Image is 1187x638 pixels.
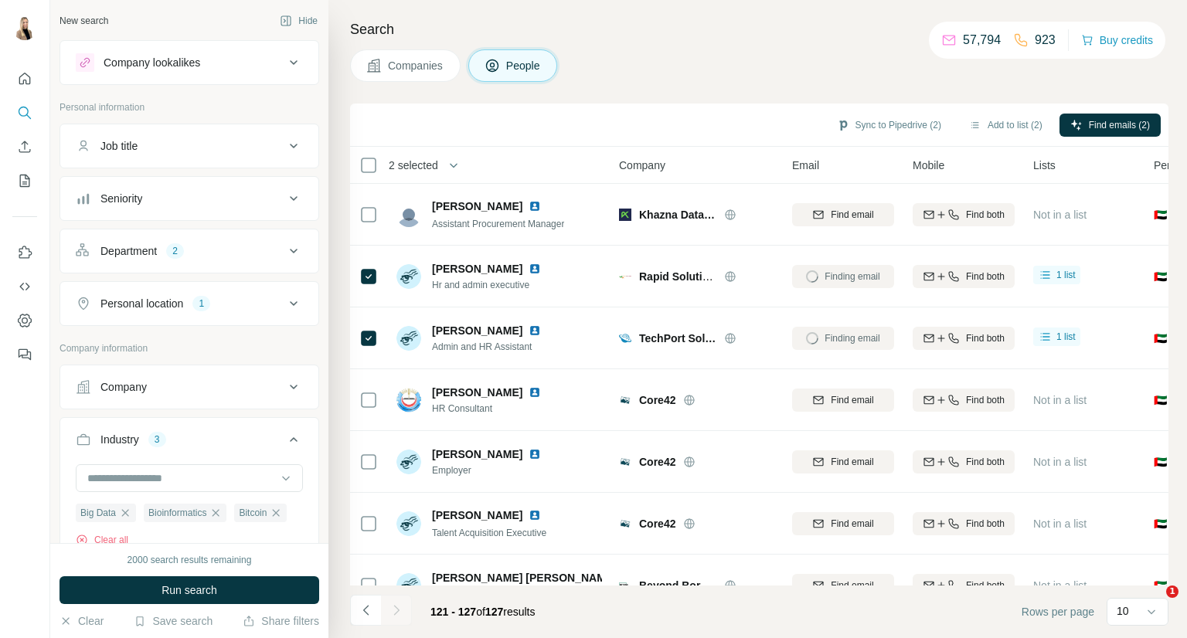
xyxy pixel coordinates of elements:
[529,263,541,275] img: LinkedIn logo
[432,278,547,292] span: Hr and admin executive
[166,244,184,258] div: 2
[76,533,128,547] button: Clear all
[619,579,631,592] img: Logo of Beyond Borders Consultancy
[148,506,206,520] span: Bioinformatics
[1035,31,1056,49] p: 923
[966,455,1005,469] span: Find both
[432,219,564,229] span: Assistant Procurement Manager
[1056,330,1076,344] span: 1 list
[913,574,1015,597] button: Find both
[432,323,522,338] span: [PERSON_NAME]
[12,15,37,40] img: Avatar
[1033,209,1087,221] span: Not in a list
[396,202,421,227] img: Avatar
[1033,579,1087,592] span: Not in a list
[792,574,894,597] button: Find email
[100,432,139,447] div: Industry
[148,433,166,446] div: 3
[913,158,944,173] span: Mobile
[966,331,1005,345] span: Find both
[619,518,631,530] img: Logo of Core42
[239,506,267,520] span: Bitcoin
[476,606,485,618] span: of
[12,341,37,368] button: Feedback
[432,385,522,400] span: [PERSON_NAME]
[639,270,789,283] span: Rapid Solutions International
[60,14,108,28] div: New search
[12,273,37,300] button: Use Surfe API
[389,158,438,173] span: 2 selected
[432,261,522,277] span: [PERSON_NAME]
[831,579,873,592] span: Find email
[1033,394,1087,406] span: Not in a list
[396,388,421,412] img: Avatar
[529,448,541,460] img: LinkedIn logo
[1154,269,1167,284] span: 🇦🇪
[388,58,444,73] span: Companies
[619,394,631,406] img: Logo of Core42
[792,450,894,473] button: Find email
[966,393,1005,407] span: Find both
[619,158,665,173] span: Company
[831,208,873,222] span: Find email
[12,99,37,127] button: Search
[619,332,631,344] img: Logo of TechPort Solutions
[100,191,142,206] div: Seniority
[60,127,318,165] button: Job title
[432,463,547,477] span: Employer
[60,232,318,270] button: Department2
[350,19,1168,40] h4: Search
[792,158,819,173] span: Email
[1134,585,1172,623] iframe: Intercom live chat
[432,340,547,354] span: Admin and HR Assistant
[1059,114,1161,137] button: Find emails (2)
[792,389,894,412] button: Find email
[913,389,1015,412] button: Find both
[350,595,381,626] button: Navigate to previous page
[1033,158,1056,173] span: Lists
[1154,207,1167,222] span: 🇦🇪
[958,114,1053,137] button: Add to list (2)
[1154,392,1167,408] span: 🇦🇪
[529,324,541,337] img: LinkedIn logo
[60,285,318,322] button: Personal location1
[619,270,631,283] img: Logo of Rapid Solutions International
[432,402,547,416] span: HR Consultant
[639,392,675,408] span: Core42
[913,327,1015,350] button: Find both
[1022,604,1094,619] span: Rows per page
[966,517,1005,531] span: Find both
[396,573,421,598] img: Avatar
[100,379,147,395] div: Company
[128,553,252,567] div: 2000 search results remaining
[963,31,1001,49] p: 57,794
[396,264,421,289] img: Avatar
[430,606,535,618] span: results
[792,512,894,535] button: Find email
[12,133,37,161] button: Enrich CSV
[12,65,37,93] button: Quick start
[269,9,328,32] button: Hide
[1154,578,1167,593] span: 🇦🇪
[639,331,716,346] span: TechPort Solutions
[100,243,157,259] div: Department
[913,450,1015,473] button: Find both
[12,239,37,266] button: Use Surfe on LinkedIn
[1154,454,1167,470] span: 🇦🇪
[60,341,319,355] p: Company information
[192,297,210,311] div: 1
[529,386,541,399] img: LinkedIn logo
[639,579,791,592] span: Beyond Borders Consultancy
[966,208,1005,222] span: Find both
[913,512,1015,535] button: Find both
[1033,456,1087,468] span: Not in a list
[396,450,421,474] img: Avatar
[60,44,318,81] button: Company lookalikes
[966,270,1005,283] span: Find both
[60,100,319,114] p: Personal information
[913,203,1015,226] button: Find both
[1117,603,1129,619] p: 10
[619,456,631,468] img: Logo of Core42
[100,138,138,154] div: Job title
[913,265,1015,288] button: Find both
